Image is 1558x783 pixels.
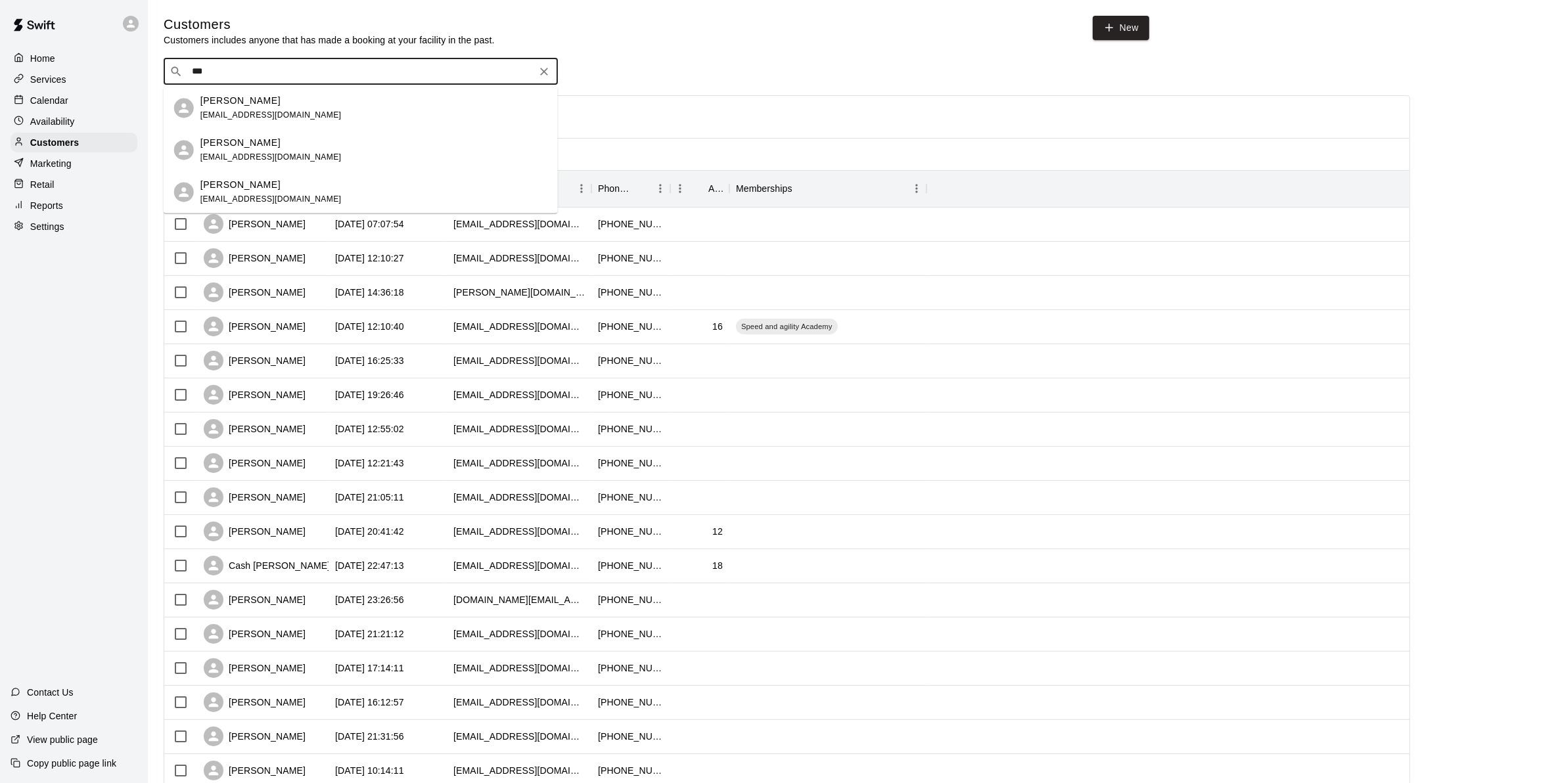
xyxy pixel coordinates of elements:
[598,422,664,436] div: +18036652669
[200,152,342,162] span: [EMAIL_ADDRESS][DOMAIN_NAME]
[453,730,585,743] div: melissaswaboda@gmail.com
[651,179,670,198] button: Menu
[670,179,690,198] button: Menu
[736,321,838,332] span: Speed and agility Academy
[27,686,74,699] p: Contact Us
[335,764,404,777] div: 2025-05-14 10:14:11
[453,661,585,675] div: sawyermt1@gmail.com
[204,727,306,746] div: [PERSON_NAME]
[598,627,664,640] div: +18036030321
[598,730,664,743] div: +18436555055
[11,49,137,68] a: Home
[174,99,194,118] div: david mcelveen
[204,351,306,370] div: [PERSON_NAME]
[453,525,585,538] div: gcreel54@gmail.com
[204,761,306,780] div: [PERSON_NAME]
[335,457,404,470] div: 2025-06-05 12:21:43
[591,170,670,207] div: Phone Number
[11,175,137,194] div: Retail
[27,757,116,770] p: Copy public page link
[453,559,585,572] div: cashkubicek@gmail.com
[598,593,664,606] div: +18033157483
[335,525,404,538] div: 2025-05-31 20:41:42
[204,317,306,336] div: [PERSON_NAME]
[164,58,558,85] div: Search customers by name or email
[907,179,927,198] button: Menu
[598,286,664,299] div: +18036034965
[453,252,585,265] div: laurentruslow@gmail.com
[204,658,306,678] div: [PERSON_NAME]
[535,62,553,81] button: Clear
[200,94,281,108] p: [PERSON_NAME]
[204,624,306,644] div: [PERSON_NAME]
[453,764,585,777] div: hmlees3@msn.com
[204,556,330,575] div: Cash [PERSON_NAME]
[598,559,664,572] div: +18033078637
[27,733,98,746] p: View public page
[335,593,404,606] div: 2025-05-24 23:26:56
[335,217,404,231] div: 2025-07-18 07:07:54
[200,110,342,120] span: [EMAIL_ADDRESS][DOMAIN_NAME]
[598,525,664,538] div: +18034144361
[598,217,664,231] div: +17708001639
[453,627,585,640] div: mrama@sonitrolsc.com
[164,16,495,34] h5: Customers
[598,661,664,675] div: +18034292187
[30,94,68,107] p: Calendar
[598,354,664,367] div: +18034465749
[30,199,63,212] p: Reports
[598,457,664,470] div: +15409052624
[792,179,811,198] button: Sort
[335,627,404,640] div: 2025-05-22 21:21:12
[30,157,72,170] p: Marketing
[335,422,404,436] div: 2025-06-21 12:55:02
[729,170,927,207] div: Memberships
[30,115,75,128] p: Availability
[174,183,194,202] div: Harrison McEntire
[453,354,585,367] div: grantg25@hotmail.com
[11,70,137,89] a: Services
[712,320,723,333] div: 16
[690,179,708,198] button: Sort
[335,696,404,709] div: 2025-05-20 16:12:57
[11,217,137,236] a: Settings
[204,385,306,405] div: [PERSON_NAME]
[30,52,55,65] p: Home
[447,170,591,207] div: Email
[11,133,137,152] a: Customers
[708,170,723,207] div: Age
[174,141,194,160] div: Brice McEntire
[11,91,137,110] a: Calendar
[572,179,591,198] button: Menu
[204,522,306,541] div: [PERSON_NAME]
[335,491,404,504] div: 2025-06-04 21:05:11
[204,692,306,712] div: [PERSON_NAME]
[335,320,404,333] div: 2025-07-16 12:10:40
[11,154,137,173] a: Marketing
[204,248,306,268] div: [PERSON_NAME]
[598,320,664,333] div: +18035727930
[204,419,306,439] div: [PERSON_NAME]
[27,709,77,723] p: Help Center
[335,354,404,367] div: 2025-06-28 16:25:33
[598,252,664,265] div: +18033519781
[30,220,64,233] p: Settings
[200,194,342,204] span: [EMAIL_ADDRESS][DOMAIN_NAME]
[736,170,792,207] div: Memberships
[736,319,838,334] div: Speed and agility Academy
[712,525,723,538] div: 12
[30,178,55,191] p: Retail
[598,170,632,207] div: Phone Number
[335,286,404,299] div: 2025-07-16 14:36:18
[11,196,137,215] a: Reports
[11,112,137,131] div: Availability
[335,559,404,572] div: 2025-05-25 22:47:13
[453,457,585,470] div: lrs.marino01@gmail.com
[670,170,729,207] div: Age
[204,453,306,473] div: [PERSON_NAME]
[453,593,585,606] div: sross.sc@gmail.com
[453,320,585,333] div: jackmhinks@gmail.com
[204,590,306,610] div: [PERSON_NAME]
